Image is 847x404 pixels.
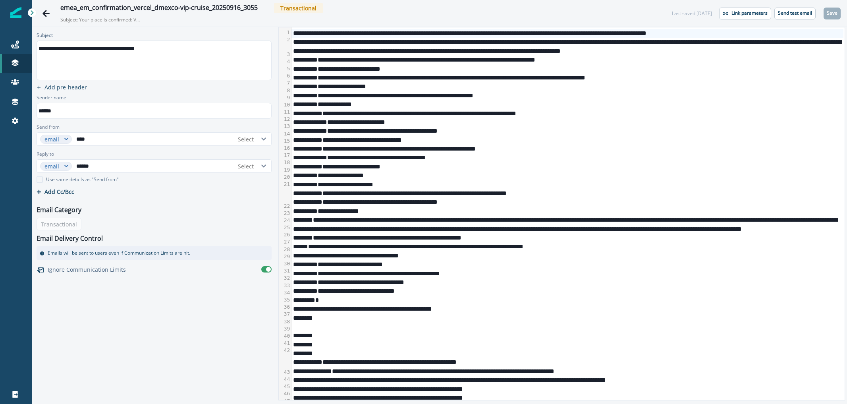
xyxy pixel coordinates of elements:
div: 11 [279,108,291,116]
div: 39 [279,325,291,332]
div: 14 [279,130,291,137]
div: 33 [279,282,291,289]
div: 29 [279,253,291,260]
div: 3 [279,51,291,58]
div: 34 [279,289,291,296]
div: 36 [279,303,291,311]
div: 26 [279,231,291,238]
div: 15 [279,137,291,145]
div: 2 [279,36,291,50]
div: email [44,162,60,170]
p: Emails will be sent to users even if Communication Limits are hit. [48,249,190,257]
div: Select [238,162,254,170]
div: 31 [279,267,291,274]
p: Use same details as "Send from" [46,176,119,183]
div: 37 [279,311,291,318]
p: Send test email [778,10,812,16]
div: 7 [279,79,291,87]
button: Go back [38,6,54,21]
p: Sender name [37,94,66,103]
div: 27 [279,238,291,245]
p: Email Category [37,205,81,215]
div: 19 [279,166,291,174]
div: 4 [279,58,291,65]
button: Send test email [774,8,816,19]
span: Transactional [274,3,323,13]
div: 28 [279,246,291,253]
div: 45 [279,383,291,390]
div: 25 [279,224,291,231]
p: Ignore Communication Limits [48,265,126,274]
div: Last saved [DATE] [672,10,712,17]
div: 30 [279,260,291,267]
div: 35 [279,296,291,303]
div: 32 [279,274,291,282]
div: 42 [279,347,291,369]
p: Subject [37,32,53,41]
div: 20 [279,174,291,181]
div: 1 [279,29,291,36]
div: 10 [279,101,291,108]
label: Send from [37,124,60,131]
div: 24 [279,217,291,224]
button: Link parameters [719,8,771,19]
div: 9 [279,94,291,101]
div: 21 [279,181,291,203]
div: 13 [279,123,291,130]
p: Save [827,10,837,16]
div: 5 [279,65,291,72]
label: Reply to [37,151,54,158]
div: 12 [279,116,291,123]
div: 23 [279,210,291,217]
div: 38 [279,318,291,325]
div: 16 [279,145,291,152]
div: 22 [279,203,291,210]
div: 8 [279,87,291,94]
p: Email Delivery Control [37,234,103,243]
button: Add Cc/Bcc [37,188,74,195]
div: 17 [279,152,291,159]
button: Save [824,8,841,19]
img: Inflection [10,7,21,18]
div: 40 [279,332,291,340]
p: Add pre-header [44,83,87,91]
p: Link parameters [731,10,768,16]
button: add preheader [33,83,90,91]
div: 18 [279,159,291,166]
div: Select [238,135,254,143]
div: 41 [279,340,291,347]
div: 43 [279,369,291,376]
div: 6 [279,72,291,79]
div: emea_em_confirmation_vercel_dmexco-vip-cruise_20250916_3055 [60,4,258,13]
p: Subject: Your place is confirmed: Vercel VIP River Cruise [60,13,140,23]
div: 44 [279,376,291,383]
div: 46 [279,390,291,397]
div: email [44,135,60,143]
